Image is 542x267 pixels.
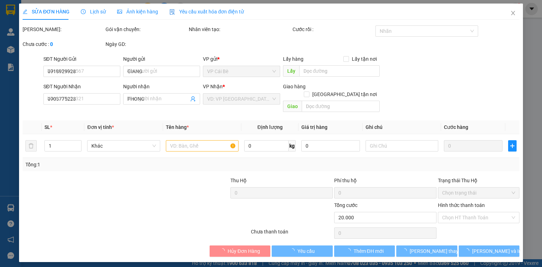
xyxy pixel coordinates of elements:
[250,228,333,240] div: Chưa thanh toán
[301,101,380,112] input: Dọc đường
[353,247,383,255] span: Thêm ĐH mới
[293,25,374,33] div: Cước rồi :
[472,247,522,255] span: [PERSON_NAME] và In
[25,140,37,152] button: delete
[301,124,327,130] span: Giá trị hàng
[334,245,395,257] button: Thêm ĐH mới
[283,65,299,77] span: Lấy
[290,248,297,253] span: loading
[106,40,187,48] div: Ngày GD:
[410,247,466,255] span: [PERSON_NAME] thay đổi
[25,161,210,168] div: Tổng: 1
[228,247,260,255] span: Hủy Đơn Hàng
[210,245,271,257] button: Hủy Đơn Hàng
[117,9,158,14] span: Ảnh kiện hàng
[345,248,353,253] span: loading
[166,124,189,130] span: Tên hàng
[87,124,114,130] span: Đơn vị tính
[189,25,291,33] div: Nhân viên tạo:
[366,140,438,152] input: Ghi Chú
[283,84,305,89] span: Giao hàng
[508,143,516,149] span: plus
[43,55,120,63] div: SĐT Người Gửi
[91,141,156,151] span: Khác
[363,120,441,134] th: Ghi chú
[283,56,303,62] span: Lấy hàng
[230,178,246,183] span: Thu Hộ
[334,202,357,208] span: Tổng cước
[299,65,380,77] input: Dọc đường
[23,9,70,14] span: SỬA ĐƠN HÀNG
[272,245,333,257] button: Yêu cầu
[283,101,301,112] span: Giao
[349,55,380,63] span: Lấy tận nơi
[81,9,106,14] span: Lịch sử
[207,66,276,77] span: VP Cái Bè
[190,96,196,102] span: user-add
[297,247,315,255] span: Yêu cầu
[508,140,517,152] button: plus
[438,202,485,208] label: Hình thức thanh toán
[203,84,223,89] span: VP Nhận
[442,188,515,198] span: Chọn trạng thái
[123,83,200,90] div: Người nhận
[396,245,457,257] button: [PERSON_NAME] thay đổi
[444,140,502,152] input: 0
[438,177,519,184] div: Trạng thái Thu Hộ
[220,248,228,253] span: loading
[123,55,200,63] div: Người gửi
[43,83,120,90] div: SĐT Người Nhận
[503,4,523,23] button: Close
[44,124,50,130] span: SL
[334,177,436,187] div: Phí thu hộ
[309,90,380,98] span: [GEOGRAPHIC_DATA] tận nơi
[444,124,468,130] span: Cước hàng
[23,25,104,33] div: [PERSON_NAME]:
[402,248,410,253] span: loading
[23,9,28,14] span: edit
[510,10,516,16] span: close
[464,248,472,253] span: loading
[203,55,280,63] div: VP gửi
[459,245,520,257] button: [PERSON_NAME] và In
[257,124,282,130] span: Định lượng
[106,25,187,33] div: Gói vận chuyển:
[23,40,104,48] div: Chưa cước :
[117,9,122,14] span: picture
[289,140,296,152] span: kg
[169,9,244,14] span: Yêu cầu xuất hóa đơn điện tử
[169,9,175,15] img: icon
[166,140,239,152] input: VD: Bàn, Ghế
[81,9,86,14] span: clock-circle
[50,41,53,47] b: 0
